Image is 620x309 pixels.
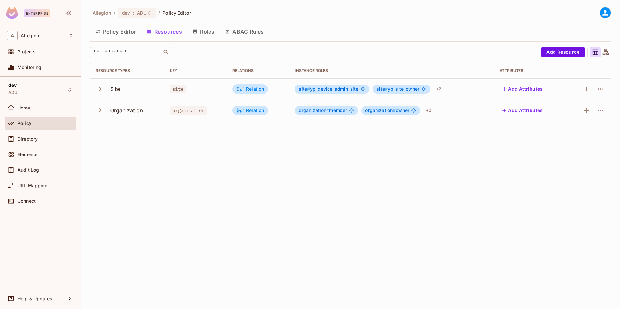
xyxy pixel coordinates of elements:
span: Policy [18,121,31,126]
span: # [307,86,310,92]
span: dev [8,83,17,88]
li: / [158,10,160,16]
button: Resources [141,24,187,40]
span: Home [18,105,30,110]
button: Policy Editor [90,24,141,40]
span: Elements [18,152,38,157]
button: Add Resource [541,47,585,57]
div: Instance roles [295,68,489,73]
span: Directory [18,136,38,142]
span: yp_site_owner [376,86,419,92]
span: organization [299,108,329,113]
span: Projects [18,49,36,54]
span: Monitoring [18,65,42,70]
span: site [376,86,388,92]
div: Relations [232,68,285,73]
span: ADU [8,90,17,95]
div: Attributes [500,68,561,73]
span: site [299,86,310,92]
span: Workspace: Allegion [21,33,39,38]
div: + 2 [423,105,434,116]
span: organization [365,108,396,113]
li: / [114,10,115,16]
span: A [7,31,18,40]
span: # [385,86,388,92]
button: Roles [187,24,220,40]
img: SReyMgAAAABJRU5ErkJggg== [6,7,18,19]
button: Add Attributes [500,84,545,94]
div: Site [110,86,121,93]
div: 1 Relation [236,108,264,113]
span: dev [122,10,130,16]
span: site [170,85,186,93]
span: ADU [137,10,147,16]
span: # [393,108,396,113]
span: Connect [18,199,36,204]
button: ABAC Rules [220,24,269,40]
span: organization [170,106,207,115]
span: Help & Updates [18,296,52,301]
button: Add Attributes [500,105,545,116]
span: owner [365,108,409,113]
div: Enterprise [24,9,50,17]
div: Resource Types [96,68,160,73]
span: the active workspace [93,10,111,16]
span: # [326,108,329,113]
div: Organization [110,107,143,114]
span: member [299,108,347,113]
span: Audit Log [18,167,39,173]
div: Key [170,68,222,73]
span: yp_device_admin_site [299,86,358,92]
div: 1 Relation [236,86,264,92]
span: : [133,10,135,16]
span: Policy Editor [162,10,191,16]
span: URL Mapping [18,183,48,188]
div: + 2 [434,84,444,94]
